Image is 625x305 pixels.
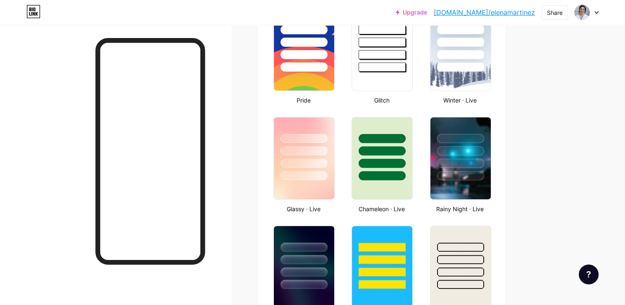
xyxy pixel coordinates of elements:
div: Rainy Night · Live [428,205,492,213]
div: Glassy · Live [271,205,336,213]
div: Chameleon · Live [349,205,414,213]
div: Pride [271,96,336,105]
div: Winter · Live [428,96,492,105]
img: elenamartinez [574,5,590,20]
div: Glitch [349,96,414,105]
a: [DOMAIN_NAME]/elenamartinez [434,7,535,17]
div: Share [547,8,563,17]
a: Upgrade [396,9,427,16]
